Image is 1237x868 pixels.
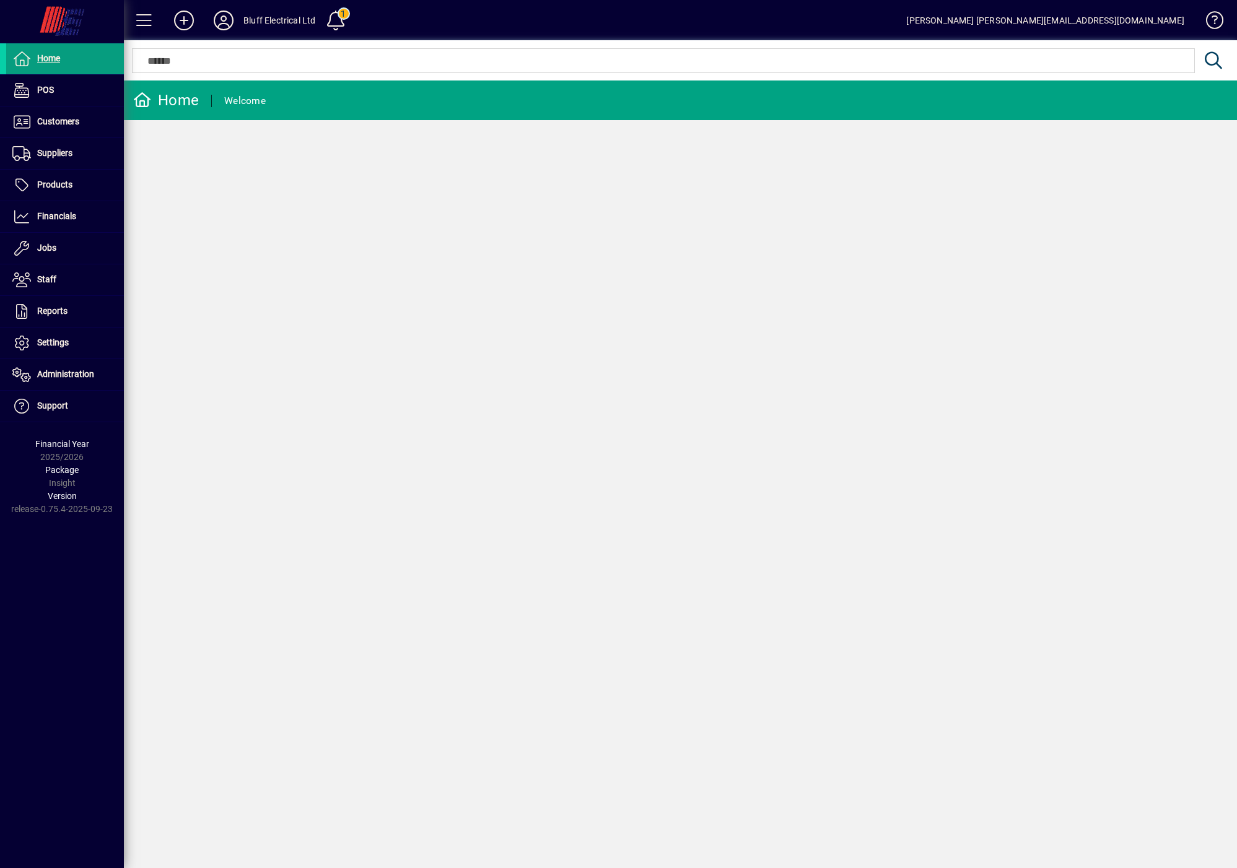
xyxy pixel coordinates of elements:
[6,264,124,295] a: Staff
[906,11,1184,30] div: [PERSON_NAME] [PERSON_NAME][EMAIL_ADDRESS][DOMAIN_NAME]
[37,243,56,253] span: Jobs
[37,53,60,63] span: Home
[224,91,266,111] div: Welcome
[1197,2,1222,43] a: Knowledge Base
[133,90,199,110] div: Home
[37,274,56,284] span: Staff
[6,233,124,264] a: Jobs
[6,296,124,327] a: Reports
[6,170,124,201] a: Products
[37,211,76,221] span: Financials
[6,328,124,358] a: Settings
[164,9,204,32] button: Add
[6,138,124,169] a: Suppliers
[6,359,124,390] a: Administration
[37,337,69,347] span: Settings
[45,465,79,475] span: Package
[35,439,89,449] span: Financial Year
[37,369,94,379] span: Administration
[37,180,72,189] span: Products
[243,11,316,30] div: Bluff Electrical Ltd
[6,391,124,422] a: Support
[6,106,124,137] a: Customers
[6,75,124,106] a: POS
[37,148,72,158] span: Suppliers
[37,116,79,126] span: Customers
[6,201,124,232] a: Financials
[37,85,54,95] span: POS
[37,306,68,316] span: Reports
[37,401,68,410] span: Support
[204,9,243,32] button: Profile
[48,491,77,501] span: Version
